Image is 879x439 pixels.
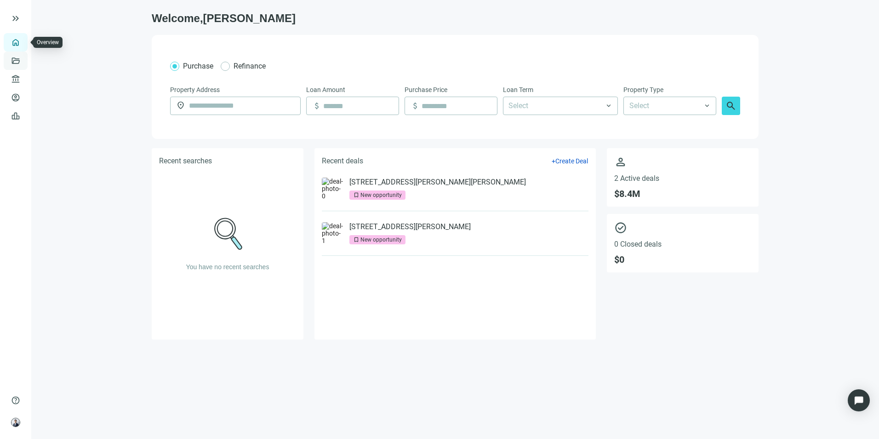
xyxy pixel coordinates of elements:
div: New opportunity [360,191,402,200]
button: keyboard_double_arrow_right [10,13,21,24]
img: avatar [11,418,20,427]
span: Property Address [170,85,220,95]
span: 2 Active deals [614,174,751,183]
h5: Recent deals [322,156,363,167]
span: You have no recent searches [186,263,269,271]
span: Refinance [234,62,266,70]
span: bookmark [353,192,360,198]
span: 0 Closed deals [614,240,751,248]
a: [STREET_ADDRESS][PERSON_NAME][PERSON_NAME] [349,178,526,187]
button: search [722,97,740,115]
span: person [614,156,751,168]
span: $ 0 [614,254,751,265]
span: Purchase [183,62,213,70]
img: deal-photo-0 [322,178,344,200]
span: Property Type [623,85,663,95]
span: attach_money [411,101,420,110]
span: help [11,396,20,405]
span: location_on [176,101,185,110]
h1: Welcome, [PERSON_NAME] [152,11,759,26]
span: Loan Term [503,85,533,95]
span: bookmark [353,237,360,243]
span: account_balance [11,75,17,84]
h5: Recent searches [159,156,212,167]
span: + [552,157,555,165]
span: $ 8.4M [614,188,751,199]
button: +Create Deal [551,157,588,165]
span: Create Deal [555,157,588,165]
span: attach_money [312,101,321,110]
div: Open Intercom Messenger [848,389,870,411]
span: Purchase Price [405,85,447,95]
span: Loan Amount [306,85,345,95]
img: deal-photo-1 [322,222,344,244]
a: [STREET_ADDRESS][PERSON_NAME] [349,222,471,231]
div: New opportunity [360,235,402,244]
span: check_circle [614,221,751,234]
span: search [725,100,736,111]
